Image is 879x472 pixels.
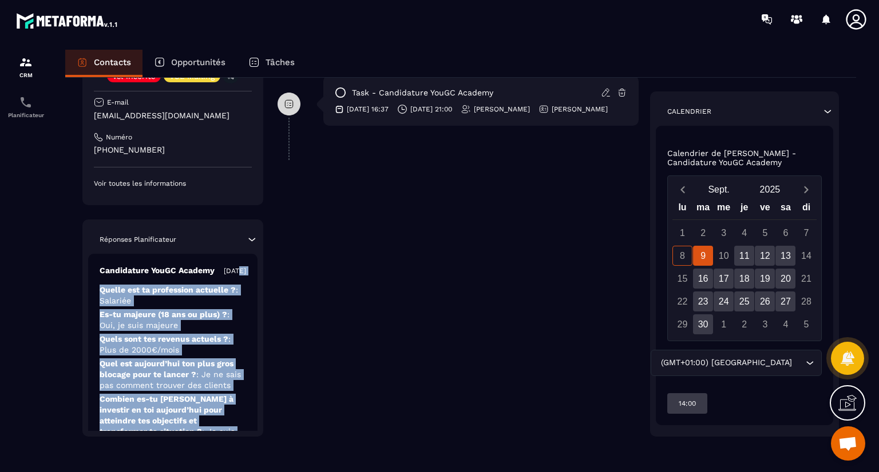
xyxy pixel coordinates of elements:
div: Calendar days [672,223,817,334]
p: vsl inscrits [113,72,155,80]
button: Open years overlay [745,179,795,199]
p: [DATE] 16:37 [347,105,389,114]
p: [DATE] 21:00 [410,105,452,114]
p: Tâches [266,57,295,67]
p: [PERSON_NAME] [552,105,608,114]
button: Next month [795,182,817,197]
div: 27 [775,291,795,311]
div: 26 [755,291,775,311]
div: 20 [775,269,795,289]
div: 4 [775,314,795,334]
p: Calendrier [667,107,711,116]
div: ma [693,199,714,219]
div: 17 [714,269,734,289]
div: 1 [672,223,692,243]
p: Opportunités [171,57,225,67]
div: 4 [734,223,754,243]
div: me [714,199,734,219]
div: 24 [714,291,734,311]
div: 14 [796,246,816,266]
div: Search for option [651,350,822,376]
p: [DATE] [224,266,246,275]
div: 9 [693,246,713,266]
div: sa [775,199,796,219]
div: Calendar wrapper [672,199,817,334]
div: 15 [672,269,692,289]
a: Ouvrir le chat [831,426,865,461]
p: [PERSON_NAME] [474,105,530,114]
div: 10 [714,246,734,266]
p: VSL Mailing [169,72,215,80]
div: di [796,199,817,219]
div: 19 [755,269,775,289]
a: Opportunités [142,50,237,77]
div: 16 [693,269,713,289]
div: 2 [693,223,713,243]
p: Voir toutes les informations [94,179,252,188]
div: lu [672,199,692,219]
p: Quels sont tes revenus actuels ? [100,334,246,355]
div: 29 [672,314,692,334]
p: Combien es-tu [PERSON_NAME] à investir en toi aujourd’hui pour atteindre tes objectifs et transfo... [100,394,246,448]
button: Previous month [672,182,694,197]
div: 28 [796,291,816,311]
img: scheduler [19,95,33,109]
div: ve [755,199,775,219]
p: Quelle est ta profession actuelle ? [100,285,246,306]
div: 5 [796,314,816,334]
div: 13 [775,246,795,266]
div: 1 [714,314,734,334]
div: 3 [755,314,775,334]
p: 14:00 [679,399,696,408]
p: Contacts [94,57,131,67]
div: 12 [755,246,775,266]
p: E-mail [107,98,129,107]
p: task - Candidature YouGC Academy [352,87,493,98]
div: 23 [693,291,713,311]
div: 18 [734,269,754,289]
div: 8 [672,246,692,266]
p: Calendrier de [PERSON_NAME] - Candidature YouGC Academy [667,149,822,167]
p: CRM [3,72,49,78]
img: formation [19,55,33,69]
p: Es-tu majeure (18 ans ou plus) ? [100,309,246,331]
p: Candidature YouGC Academy [100,265,215,276]
div: 5 [755,223,775,243]
div: 2 [734,314,754,334]
a: schedulerschedulerPlanificateur [3,87,49,127]
button: Open months overlay [694,179,745,199]
div: 11 [734,246,754,266]
a: Tâches [237,50,306,77]
a: Contacts [65,50,142,77]
p: Réponses Planificateur [100,235,176,244]
a: formationformationCRM [3,47,49,87]
input: Search for option [794,357,803,369]
div: 30 [693,314,713,334]
div: je [734,199,755,219]
div: 3 [714,223,734,243]
div: 7 [796,223,816,243]
p: [EMAIL_ADDRESS][DOMAIN_NAME] [94,110,252,121]
span: (GMT+01:00) [GEOGRAPHIC_DATA] [658,357,794,369]
img: logo [16,10,119,31]
p: Planificateur [3,112,49,118]
div: 21 [796,269,816,289]
p: Quel est aujourd’hui ton plus gros blocage pour te lancer ? [100,358,246,391]
div: 22 [672,291,692,311]
div: 25 [734,291,754,311]
p: Numéro [106,133,132,142]
div: 6 [775,223,795,243]
p: [PHONE_NUMBER] [94,145,252,155]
